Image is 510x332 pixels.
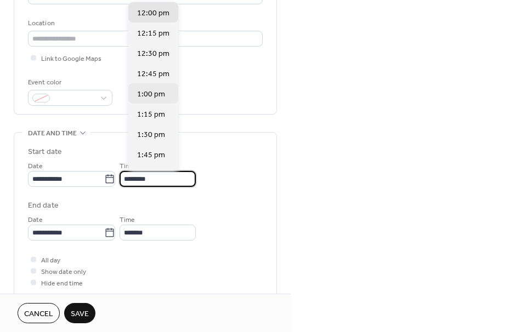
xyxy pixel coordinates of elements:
[137,48,169,60] span: 12:30 pm
[137,8,169,19] span: 12:00 pm
[41,278,83,289] span: Hide end time
[120,161,135,172] span: Time
[18,303,60,323] button: Cancel
[137,109,165,121] span: 1:15 pm
[120,214,135,226] span: Time
[28,146,62,158] div: Start date
[28,214,43,226] span: Date
[137,28,169,39] span: 12:15 pm
[137,89,165,100] span: 1:00 pm
[137,129,165,141] span: 1:30 pm
[28,77,110,88] div: Event color
[41,255,60,266] span: All day
[137,170,165,181] span: 2:00 pm
[28,161,43,172] span: Date
[137,150,165,161] span: 1:45 pm
[41,53,101,65] span: Link to Google Maps
[24,308,53,320] span: Cancel
[64,303,95,323] button: Save
[28,128,77,139] span: Date and time
[41,266,86,278] span: Show date only
[71,308,89,320] span: Save
[28,18,260,29] div: Location
[28,200,59,211] div: End date
[137,68,169,80] span: 12:45 pm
